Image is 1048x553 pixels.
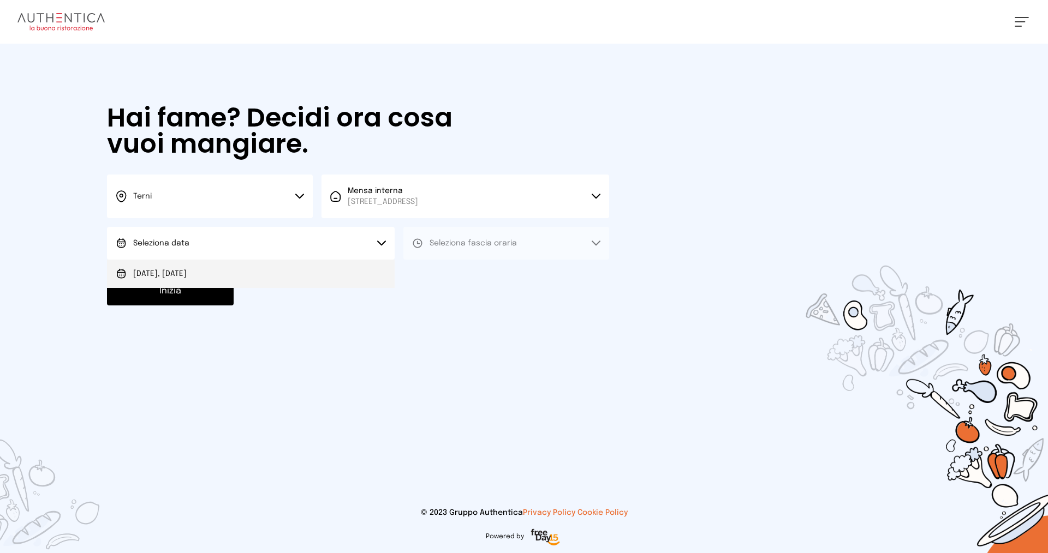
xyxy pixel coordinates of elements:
[430,239,517,247] span: Seleziona fascia oraria
[133,239,189,247] span: Seleziona data
[17,507,1031,518] p: © 2023 Gruppo Authentica
[523,509,575,516] a: Privacy Policy
[403,227,609,260] button: Seleziona fascia oraria
[107,277,234,305] button: Inizia
[528,527,563,549] img: logo-freeday.3e08031.png
[486,532,524,541] span: Powered by
[107,227,395,260] button: Seleziona data
[577,509,628,516] a: Cookie Policy
[133,268,187,279] span: [DATE], [DATE]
